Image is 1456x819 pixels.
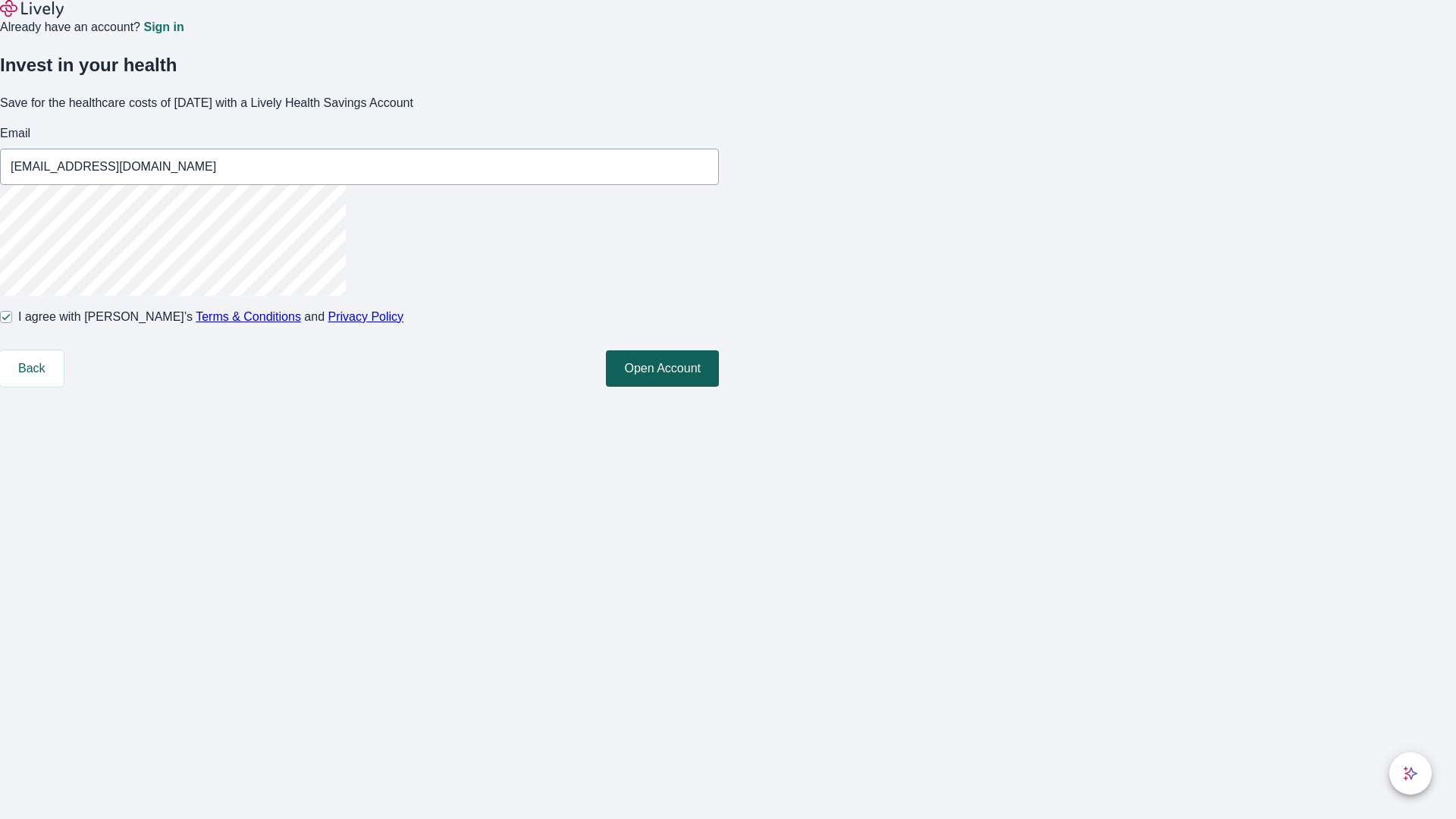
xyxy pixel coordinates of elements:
button: Open Account [606,350,719,387]
button: chat [1389,752,1432,795]
a: Terms & Conditions [196,310,301,323]
a: Privacy Policy [328,310,404,323]
a: Sign in [143,21,184,33]
svg: Lively AI Assistant [1403,766,1418,781]
span: I agree with [PERSON_NAME]’s and [18,308,403,326]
